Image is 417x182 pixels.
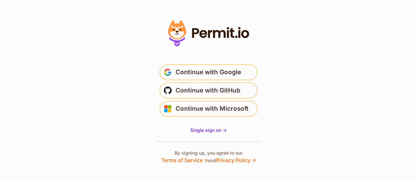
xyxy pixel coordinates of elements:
button: Continue with GitHub [160,83,257,98]
span: Continue with GitHub [176,85,240,96]
a: Terms of Service ↗ [161,157,208,163]
button: Continue with Microsoft [160,101,257,117]
p: By signing up, you agree to our and [161,150,256,164]
a: Privacy Policy ↗ [216,157,256,163]
a: Single sign on -> [190,127,227,133]
span: Continue with Microsoft [176,104,249,114]
button: Continue with Google [160,64,257,80]
span: Single sign on -> [190,127,227,133]
span: Continue with Google [176,67,241,77]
